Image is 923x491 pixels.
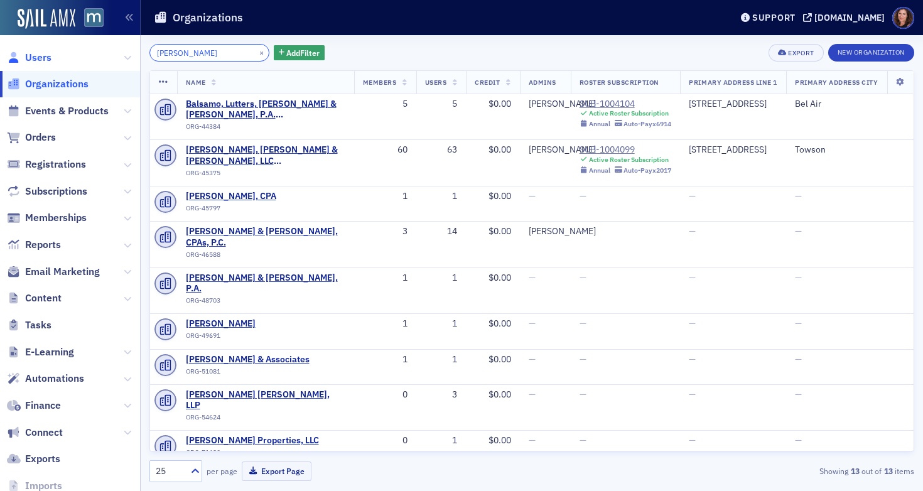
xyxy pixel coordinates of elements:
a: Events & Products [7,104,109,118]
span: Rosen, Sapperstein & Friedlander, LLC (Towson, MD) [186,144,345,166]
span: Lawrence Rosenblum [186,318,300,330]
span: Rosenberg Martin Greenberg, LLP [186,389,345,411]
a: New Organization [828,46,914,57]
span: Roster Subscription [580,78,659,87]
div: Bel Air [795,99,905,110]
label: per page [207,465,237,477]
div: ORG-46588 [186,251,345,263]
div: Towson [795,144,905,156]
span: Automations [25,372,84,386]
a: Memberships [7,211,87,225]
span: — [689,434,696,446]
div: 25 [156,465,183,478]
div: Active Roster Subscription [589,156,669,164]
span: — [529,272,536,283]
a: Balsamo, Lutters, [PERSON_NAME] & [PERSON_NAME], P.A. ([GEOGRAPHIC_DATA], MD) [186,99,345,121]
a: SUB-1004104 [580,99,672,110]
span: — [689,272,696,283]
a: E-Learning [7,345,74,359]
span: — [689,225,696,237]
img: SailAMX [18,9,75,29]
div: Annual [589,120,610,128]
a: [PERSON_NAME] & [PERSON_NAME], CPAs, P.C. [186,226,345,248]
div: ORG-51081 [186,367,310,380]
div: 1 [363,318,408,330]
a: Content [7,291,62,305]
span: — [580,272,586,283]
span: — [529,434,536,446]
span: Users [425,78,447,87]
div: 1 [425,318,458,330]
a: Finance [7,399,61,413]
a: [PERSON_NAME] [186,318,300,330]
span: Tasks [25,318,51,332]
div: 0 [363,435,408,446]
span: $0.00 [488,318,511,329]
span: Registrations [25,158,86,171]
span: Rosenthal Properties, LLC [186,435,319,446]
span: Reports [25,238,61,252]
div: ORG-45375 [186,169,345,181]
span: — [689,190,696,202]
span: — [580,225,586,237]
span: Orders [25,131,56,144]
span: Finance [25,399,61,413]
span: Admins [529,78,556,87]
a: [PERSON_NAME] [529,99,596,110]
span: $0.00 [488,225,511,237]
div: Annual [589,166,610,175]
div: 1 [363,191,408,202]
span: — [580,353,586,365]
a: Registrations [7,158,86,171]
span: — [795,434,802,446]
a: [PERSON_NAME] [529,226,596,237]
strong: 13 [848,465,861,477]
div: Support [752,12,796,23]
img: SailAMX [84,8,104,28]
span: Rosenbloom & Butler, CPAs, P.C. [186,226,345,248]
span: — [580,389,586,400]
span: Email Marketing [25,265,100,279]
div: [STREET_ADDRESS] [689,99,777,110]
a: SUB-1004099 [580,144,672,156]
div: 5 [425,99,458,110]
button: Export [769,44,823,62]
a: [PERSON_NAME], [PERSON_NAME] & [PERSON_NAME], LLC ([GEOGRAPHIC_DATA], [GEOGRAPHIC_DATA]) [186,144,345,166]
span: $0.00 [488,190,511,202]
button: Export Page [242,461,311,481]
span: $0.00 [488,434,511,446]
div: 1 [425,354,458,365]
span: Connect [25,426,63,440]
div: Auto-Pay x6914 [623,120,671,128]
span: Exports [25,452,60,466]
div: 3 [425,389,458,401]
div: 1 [425,435,458,446]
a: Email Marketing [7,265,100,279]
span: — [795,389,802,400]
span: — [580,318,586,329]
span: Name [186,78,206,87]
div: [PERSON_NAME] [529,144,596,156]
strong: 13 [882,465,895,477]
span: — [529,389,536,400]
span: — [529,353,536,365]
span: $0.00 [488,144,511,155]
span: Memberships [25,211,87,225]
a: [PERSON_NAME] [PERSON_NAME], LLP [186,389,345,411]
div: 3 [363,226,408,237]
span: — [529,190,536,202]
div: 0 [363,389,408,401]
div: [STREET_ADDRESS] [689,144,777,156]
span: — [580,190,586,202]
a: Tasks [7,318,51,332]
div: [DOMAIN_NAME] [814,12,885,23]
div: 5 [363,99,408,110]
a: Automations [7,372,84,386]
button: AddFilter [274,45,325,61]
input: Search… [149,44,269,62]
div: ORG-45797 [186,204,300,217]
div: 1 [425,272,458,284]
